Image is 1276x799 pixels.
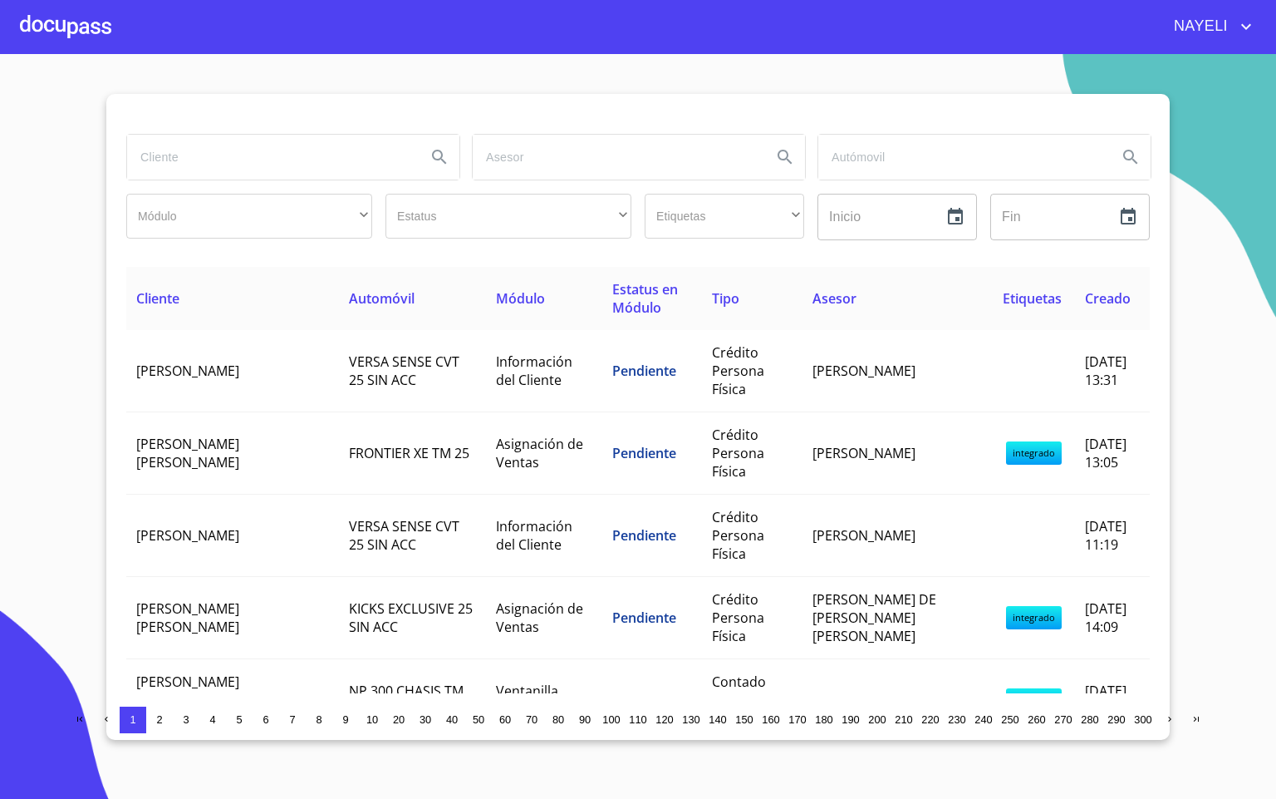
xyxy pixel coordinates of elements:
button: 40 [439,707,465,733]
span: 70 [526,713,537,726]
span: 30 [420,713,431,726]
div: ​ [645,194,804,239]
span: Módulo [496,289,545,308]
span: Etiquetas [1003,289,1062,308]
button: 50 [465,707,492,733]
span: 220 [921,713,939,726]
span: [DATE] 11:19 [1085,517,1126,554]
button: 160 [758,707,784,733]
span: Información del Cliente [496,353,572,389]
button: Search [420,137,459,177]
button: 130 [678,707,704,733]
span: 250 [1001,713,1018,726]
span: 190 [842,713,859,726]
button: 120 [651,707,678,733]
button: 7 [279,707,306,733]
span: 280 [1081,713,1098,726]
span: Tipo [712,289,739,308]
span: NP 300 CHASIS TM AC VDC 25 [349,682,464,718]
span: [PERSON_NAME] [812,526,915,545]
button: 70 [518,707,545,733]
span: [DATE] 13:31 [1085,353,1126,389]
span: 6 [263,713,268,726]
span: [DATE] 14:09 [1085,599,1126,636]
span: Pendiente [612,609,676,627]
span: Asignación de Ventas [496,435,583,471]
span: 60 [499,713,511,726]
span: KICKS EXCLUSIVE 25 SIN ACC [349,599,473,636]
span: 160 [762,713,779,726]
button: 200 [864,707,891,733]
span: NAYELI [1161,13,1236,40]
span: 110 [629,713,646,726]
span: 150 [735,713,753,726]
button: 9 [332,707,359,733]
span: 1 [130,713,135,726]
span: 300 [1134,713,1151,726]
span: 5 [236,713,242,726]
input: search [473,135,758,180]
span: FRONTIER XE TM 25 [349,444,469,462]
span: Automóvil [349,289,415,308]
span: 4 [209,713,215,726]
span: [DATE] 13:05 [1085,435,1126,471]
span: 210 [895,713,912,726]
span: 120 [655,713,673,726]
span: 170 [788,713,806,726]
span: Crédito Persona Física [712,508,764,563]
span: 20 [393,713,405,726]
span: Ventanilla Única [496,682,558,718]
span: Asesor [812,289,856,308]
button: 3 [173,707,199,733]
span: 40 [446,713,458,726]
div: ​ [385,194,631,239]
span: Asignación de Ventas [496,599,583,636]
span: [PERSON_NAME] [136,362,239,380]
button: Search [765,137,805,177]
span: Crédito Persona Física [712,426,764,481]
button: 280 [1077,707,1103,733]
span: 50 [473,713,484,726]
span: [PERSON_NAME] DE [PERSON_NAME] [PERSON_NAME] [812,590,936,645]
button: 6 [253,707,279,733]
button: 250 [997,707,1023,733]
button: 150 [731,707,758,733]
span: [PERSON_NAME] [PERSON_NAME] [PERSON_NAME] [136,673,239,727]
span: Pendiente [612,444,676,462]
button: Search [1111,137,1151,177]
span: 9 [342,713,348,726]
button: 60 [492,707,518,733]
button: 260 [1023,707,1050,733]
button: 140 [704,707,731,733]
span: integrado [1006,688,1062,712]
button: 210 [891,707,917,733]
button: 8 [306,707,332,733]
button: 170 [784,707,811,733]
button: 290 [1103,707,1130,733]
span: Pendiente [612,691,676,709]
div: ​ [126,194,372,239]
span: 7 [289,713,295,726]
span: Pendiente [612,526,676,545]
span: 180 [815,713,832,726]
input: search [127,135,413,180]
button: 300 [1130,707,1156,733]
span: VERSA SENSE CVT 25 SIN ACC [349,353,459,389]
button: 1 [120,707,146,733]
span: 240 [974,713,992,726]
button: 180 [811,707,837,733]
span: Pendiente [612,362,676,380]
span: [PERSON_NAME] [PERSON_NAME] [136,435,239,471]
span: 290 [1107,713,1125,726]
button: 220 [917,707,944,733]
span: integrado [1006,441,1062,465]
span: 10 [366,713,378,726]
span: Crédito Persona Física [712,590,764,645]
span: Creado [1085,289,1131,308]
span: Crédito Persona Física [712,343,764,398]
input: search [818,135,1104,180]
span: [PERSON_NAME] [812,362,915,380]
button: 80 [545,707,572,733]
span: 2 [156,713,162,726]
button: 240 [970,707,997,733]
